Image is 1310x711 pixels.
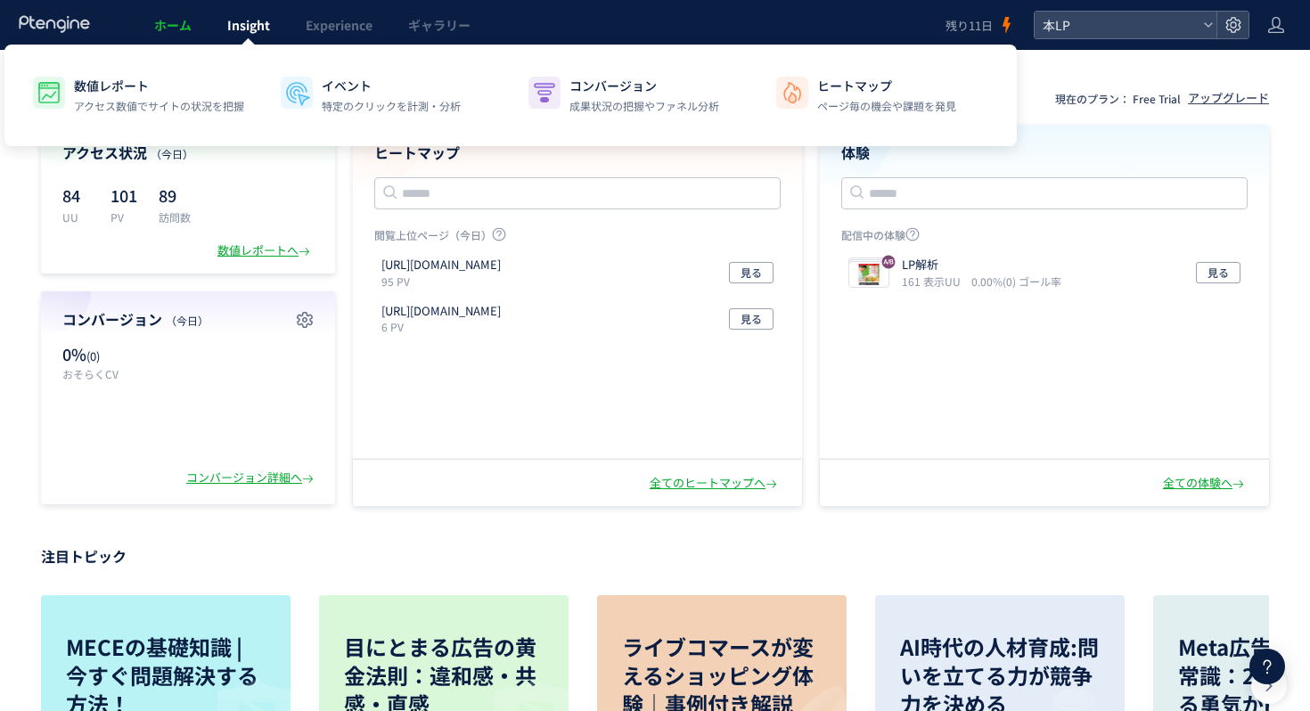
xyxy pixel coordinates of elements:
[151,146,193,161] span: （今日）
[1188,90,1269,107] div: アップグレード
[74,77,244,94] p: 数値レポート
[569,98,719,114] p: 成果状況の把握やファネル分析
[41,542,1269,570] p: 注目トピック
[902,274,968,289] i: 161 表示UU
[841,143,1248,163] h4: 体験
[381,303,501,320] p: https://d-pets.ishitsuku.com/LP
[569,77,719,94] p: コンバージョン
[86,347,100,364] span: (0)
[902,257,1054,274] p: LP解析
[306,16,373,34] span: Experience
[849,262,888,287] img: 0fd5cddcd577e92d1b16358085ad7d991759889745984.jpeg
[650,475,781,492] div: 全てのヒートマップへ
[817,77,956,94] p: ヒートマップ
[322,77,461,94] p: イベント
[62,209,89,225] p: UU
[322,98,461,114] p: 特定のクリックを計測・分析
[1196,262,1240,283] button: 見る
[166,313,209,328] span: （今日）
[374,143,781,163] h4: ヒートマップ
[62,181,89,209] p: 84
[741,308,762,330] span: 見る
[729,262,774,283] button: 見る
[62,309,314,330] h4: コンバージョン
[841,227,1248,249] p: 配信中の体験
[159,209,191,225] p: 訪問数
[729,308,774,330] button: 見る
[817,98,956,114] p: ページ毎の機会や課題を発見
[111,209,137,225] p: PV
[62,143,314,163] h4: アクセス状況
[217,242,314,259] div: 数値レポートへ
[408,16,471,34] span: ギャラリー
[227,16,270,34] span: Insight
[1163,475,1248,492] div: 全ての体験へ
[374,227,781,249] p: 閲覧上位ページ（今日）
[154,16,192,34] span: ホーム
[946,17,993,34] span: 残り11日
[381,274,508,289] p: 95 PV
[186,470,317,486] div: コンバージョン詳細へ
[1037,12,1196,38] span: 本LP
[111,181,137,209] p: 101
[1208,262,1229,283] span: 見る
[159,181,191,209] p: 89
[62,366,179,381] p: おそらくCV
[74,98,244,114] p: アクセス数値でサイトの状況を把握
[1055,91,1181,106] p: 現在のプラン： Free Trial
[381,319,508,334] p: 6 PV
[381,257,501,274] p: https://d-pets.ishitsuku.com/LP/index.html
[741,262,762,283] span: 見る
[62,343,179,366] p: 0%
[971,274,1061,289] i: 0.00%(0) ゴール率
